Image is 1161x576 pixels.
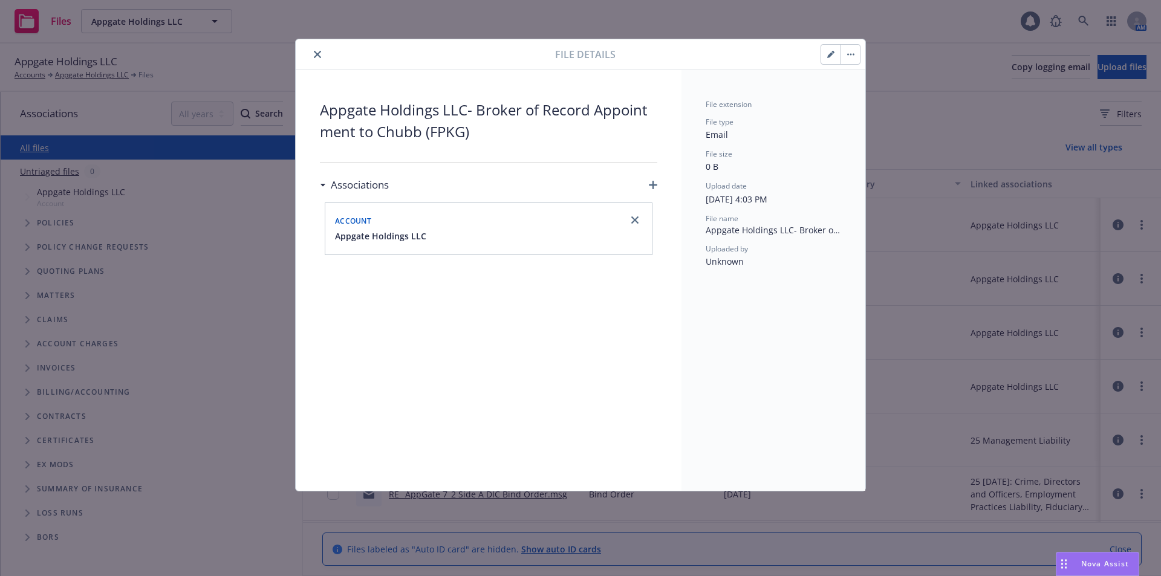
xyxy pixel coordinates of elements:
[555,47,616,62] span: File details
[706,161,718,172] span: 0 B
[335,230,426,242] button: Appgate Holdings LLC
[310,47,325,62] button: close
[706,129,728,140] span: Email
[706,193,767,205] span: [DATE] 4:03 PM
[706,244,748,254] span: Uploaded by
[706,213,738,224] span: File name
[706,149,732,159] span: File size
[335,216,371,226] span: Account
[1056,552,1139,576] button: Nova Assist
[1081,558,1129,569] span: Nova Assist
[706,224,841,236] span: Appgate Holdings LLC- Broker of Record Appointment to Chubb (FPKG)
[706,99,752,109] span: File extension
[320,177,389,193] div: Associations
[320,99,657,143] span: Appgate Holdings LLC- Broker of Record Appointment to Chubb (FPKG)
[1056,552,1072,575] div: Drag to move
[706,256,744,267] span: Unknown
[706,181,747,191] span: Upload date
[331,177,389,193] h3: Associations
[628,213,642,227] a: close
[706,117,733,127] span: File type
